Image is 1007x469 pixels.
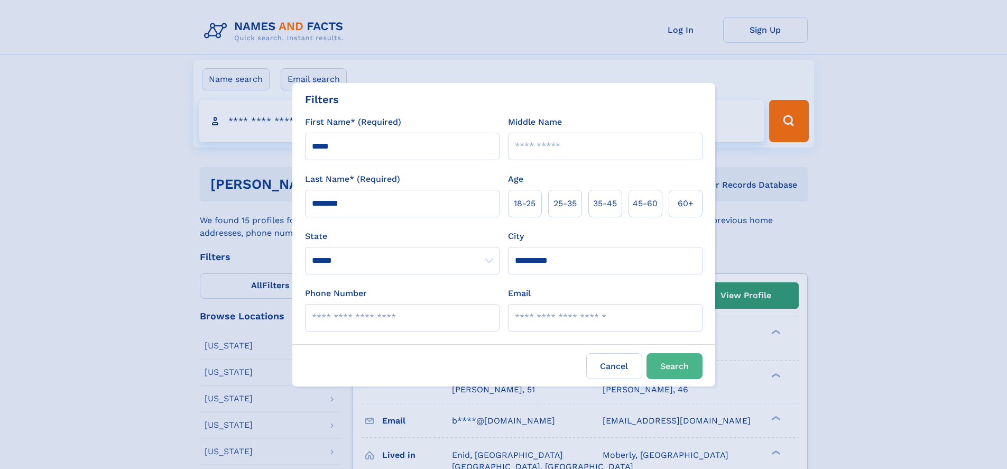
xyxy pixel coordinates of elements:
span: 60+ [678,197,694,210]
label: Phone Number [305,287,367,300]
label: Cancel [586,353,642,379]
label: Email [508,287,531,300]
label: Age [508,173,523,186]
label: State [305,230,500,243]
span: 18‑25 [514,197,535,210]
div: Filters [305,91,339,107]
label: City [508,230,524,243]
label: First Name* (Required) [305,116,401,128]
span: 35‑45 [593,197,617,210]
span: 45‑60 [633,197,658,210]
button: Search [646,353,703,379]
label: Middle Name [508,116,562,128]
label: Last Name* (Required) [305,173,400,186]
span: 25‑35 [553,197,577,210]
